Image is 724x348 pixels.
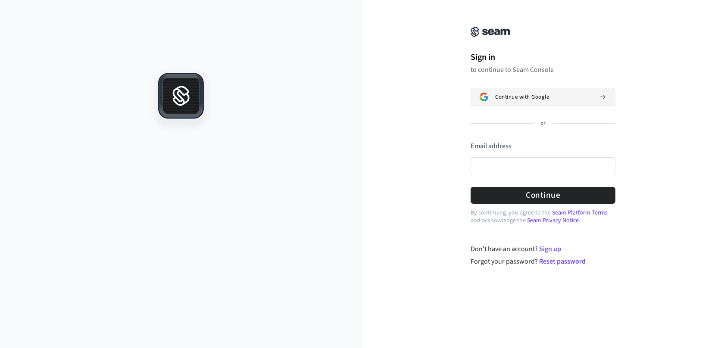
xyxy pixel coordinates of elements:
h1: Sign in [471,51,615,64]
a: Seam Privacy Notice [527,216,579,225]
img: Sign in with Google [480,93,488,101]
a: Seam Platform Terms [552,208,608,217]
p: to continue to Seam Console [471,65,615,74]
label: Email address [471,141,512,151]
p: or [540,120,546,127]
button: Sign in with GoogleContinue with Google [471,88,615,106]
span: Continue with Google [495,93,549,100]
p: By continuing, you agree to the and acknowledge the . [471,209,615,224]
img: Seam Console [471,27,510,37]
a: Sign up [539,244,561,254]
a: Reset password [539,257,586,266]
div: Don't have an account? [471,244,616,254]
div: Forgot your password? [471,256,616,267]
button: Continue [471,187,615,204]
